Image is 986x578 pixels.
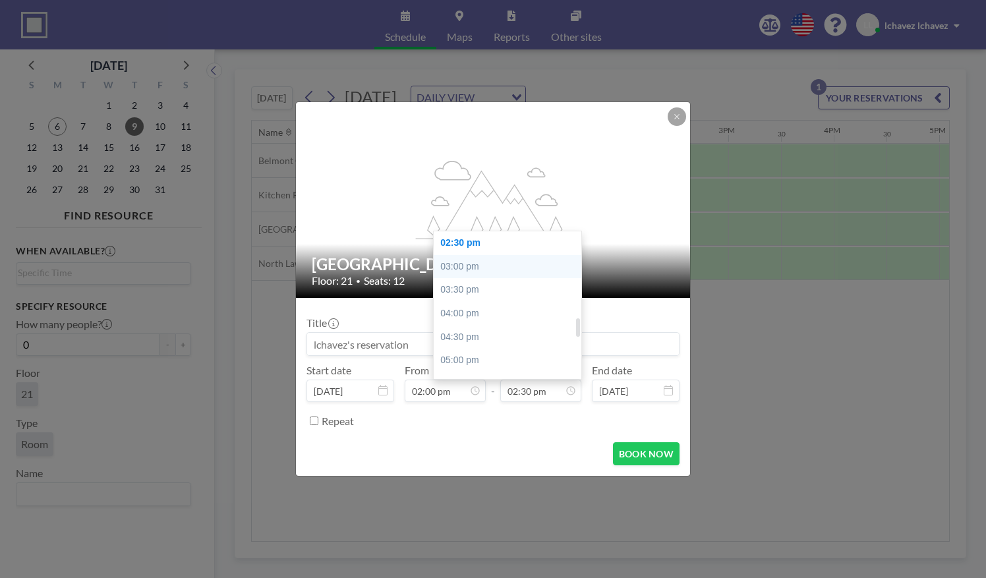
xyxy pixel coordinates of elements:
div: 02:30 pm [434,231,588,255]
div: 05:30 pm [434,372,588,396]
div: 05:00 pm [434,349,588,372]
div: 04:30 pm [434,326,588,349]
button: BOOK NOW [613,442,680,465]
span: - [491,368,495,397]
div: 03:30 pm [434,278,588,302]
label: Title [306,316,337,330]
div: 03:00 pm [434,255,588,279]
label: Repeat [322,415,354,428]
label: Start date [306,364,351,377]
h2: [GEOGRAPHIC_DATA] [312,254,676,274]
span: Floor: 21 [312,274,353,287]
label: End date [592,364,632,377]
span: Seats: 12 [364,274,405,287]
label: From [405,364,429,377]
span: • [356,276,361,286]
input: lchavez's reservation [307,333,679,355]
div: 04:00 pm [434,302,588,326]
